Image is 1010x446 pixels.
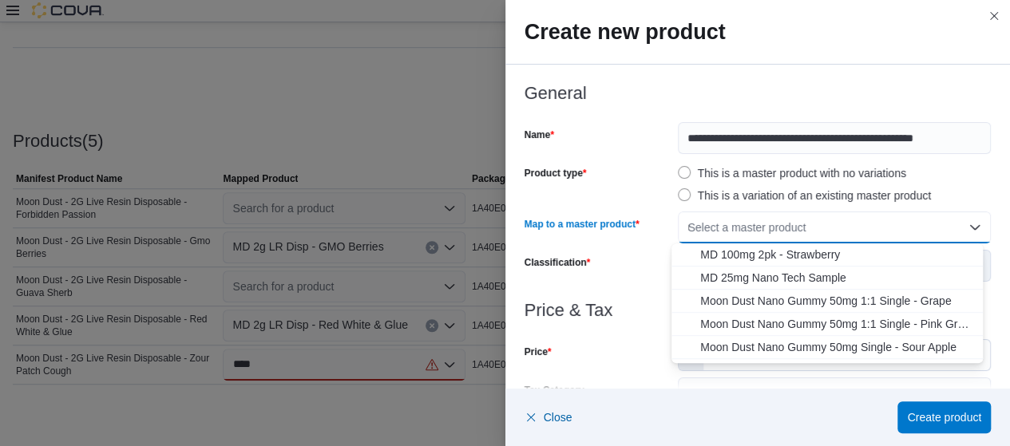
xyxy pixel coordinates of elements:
button: Create product [897,401,991,433]
h3: Price & Tax [525,301,992,320]
button: Moon Dust Nano Gummy 50mg Single - Sour Apple [671,336,983,359]
button: Default [678,377,991,409]
label: Classification [525,256,591,269]
span: Moon Dust Nano Gummy 50mg 1:1 Single - Pink Grapefruit [700,316,973,332]
button: MD 25mg Nano Tech Sample [671,266,983,290]
span: MD 25mg Nano Tech Sample [700,270,973,286]
label: Product type [525,167,587,180]
button: MD 100mg 2pk - Strawberry [671,243,983,266]
label: Map to a master product [525,218,640,231]
button: Moon Dust Nano Gummy 50mg 1:1 Single - Pink Grapefruit [671,313,983,336]
button: Close [525,401,572,433]
h2: Create new product [525,19,992,45]
button: Close list of options [968,221,981,234]
label: Name [525,128,554,141]
h3: General [525,84,992,103]
label: This is a master product with no variations [678,164,905,183]
span: Create product [907,409,981,425]
button: Close this dialog [984,6,1004,26]
span: Moon Dust Nano Gummy 50mg Single - Sour Apple [700,339,973,355]
button: Moon Dust Nano Gummy 50mg 1:1 Single - Grape [671,290,983,313]
label: Price [525,345,552,358]
label: This is a variation of an existing master product [678,186,931,205]
div: Choose from the following options [671,243,983,359]
span: MD 100mg 2pk - Strawberry [700,247,973,262]
span: Moon Dust Nano Gummy 50mg 1:1 Single - Grape [700,293,973,309]
label: Tax Category [525,384,584,397]
span: Close [544,409,572,425]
